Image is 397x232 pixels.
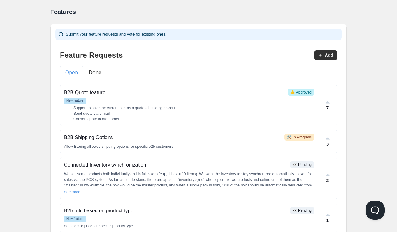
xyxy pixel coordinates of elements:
[66,32,166,36] span: Submit your feature requests and vote for existing ones.
[64,216,86,222] span: New feature
[290,90,312,94] span: 👍 Approved
[83,66,107,79] button: Done
[326,217,329,224] p: 1
[60,50,123,61] p: Feature Requests
[314,50,337,60] button: Add
[73,111,314,116] li: Send quote via e-mail
[64,134,282,141] p: B2B Shipping Options
[64,171,314,194] p: We sell some products both individually and in full boxes (e.g., 1 box = 10 items). We want the i...
[292,208,312,213] span: 👀 Pending
[64,89,285,96] p: B2B Quote feature
[292,162,312,167] span: 👀 Pending
[64,189,80,195] p: See more
[60,66,83,79] button: Open
[50,8,76,15] span: Features
[64,223,314,229] p: Set specific price for specific product type
[326,141,329,147] p: 3
[73,116,314,122] li: Convert quote to draft order
[64,161,287,169] p: Connected Inventory synchronization
[287,135,312,139] span: 🛠️ In Progress
[64,207,287,215] p: B2b rule based on product type
[73,105,314,111] li: Support to save the current cart as a quote - including discounts
[366,201,385,220] iframe: Help Scout Beacon - Open
[64,144,314,149] p: Allow filtering alllowed shipping options for specific b2b customers
[326,105,329,111] p: 7
[64,98,86,104] span: New feature
[326,177,329,184] p: 2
